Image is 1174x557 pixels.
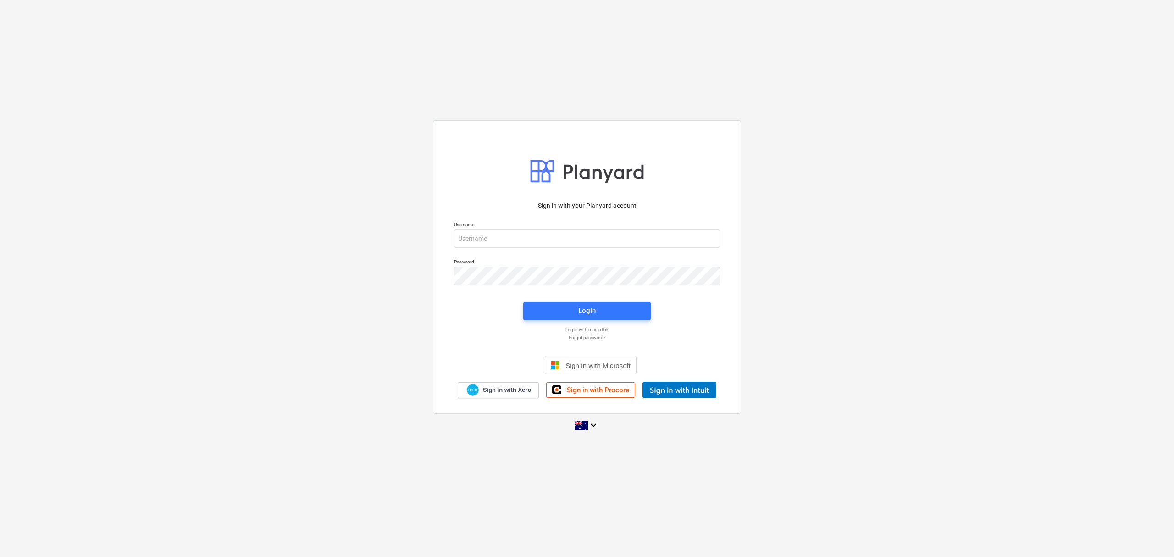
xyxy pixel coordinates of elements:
p: Username [454,222,720,229]
a: Sign in with Procore [546,382,635,398]
div: Login [578,305,596,317]
a: Log in with magic link [449,327,725,333]
p: Password [454,259,720,267]
input: Username [454,229,720,248]
span: Sign in with Microsoft [565,362,631,369]
img: Xero logo [467,384,479,396]
img: Microsoft logo [551,361,560,370]
i: keyboard_arrow_down [588,420,599,431]
a: Sign in with Xero [458,382,539,398]
a: Forgot password? [449,334,725,340]
span: Sign in with Xero [483,386,531,394]
button: Login [523,302,651,320]
span: Sign in with Procore [567,386,629,394]
p: Sign in with your Planyard account [454,201,720,211]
